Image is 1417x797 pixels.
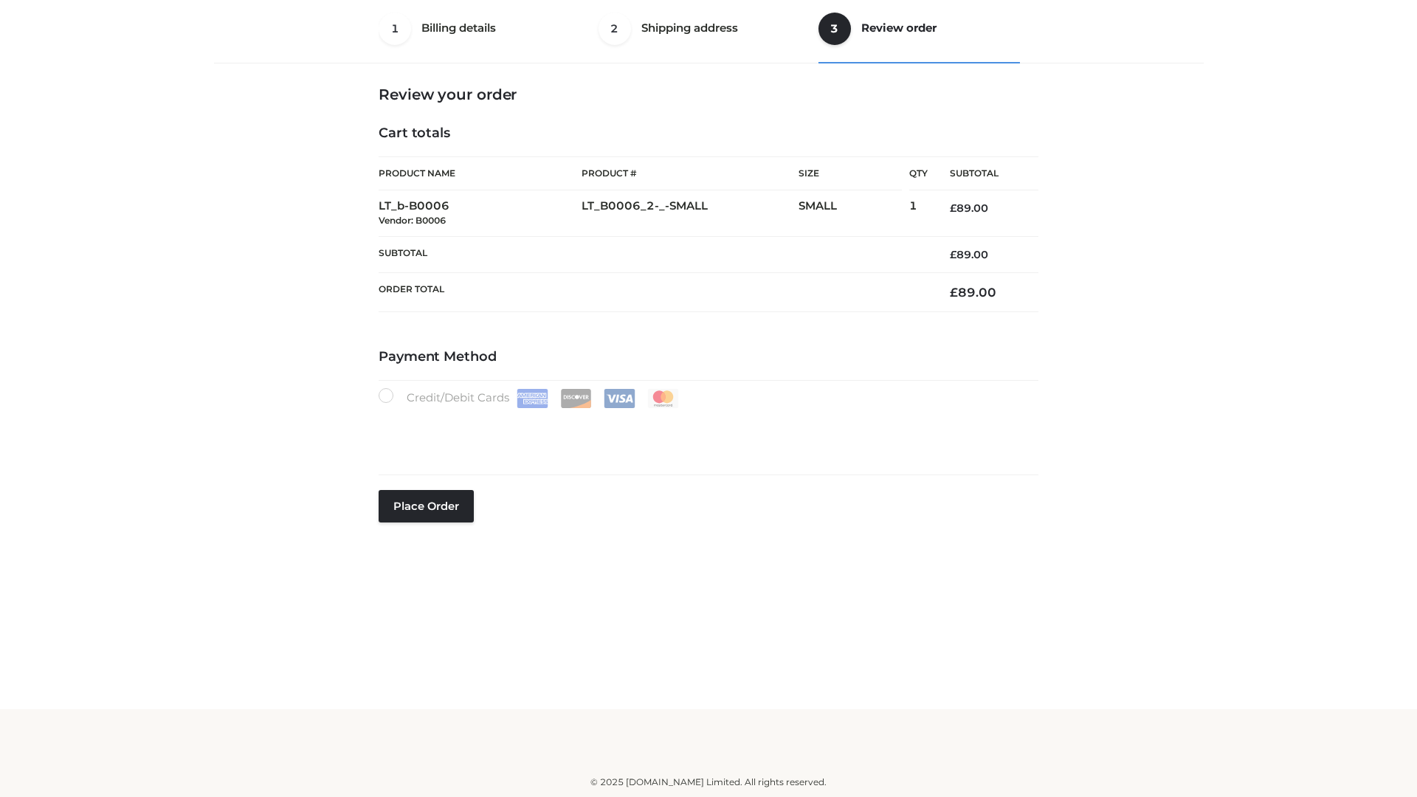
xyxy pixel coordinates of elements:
h4: Cart totals [379,125,1038,142]
th: Subtotal [379,236,928,272]
td: SMALL [799,190,909,237]
img: Discover [560,389,592,408]
th: Qty [909,156,928,190]
h3: Review your order [379,86,1038,103]
iframe: Secure payment input frame [376,405,1035,459]
th: Product Name [379,156,582,190]
th: Size [799,157,902,190]
img: Mastercard [647,389,679,408]
span: £ [950,285,958,300]
bdi: 89.00 [950,201,988,215]
span: £ [950,201,956,215]
bdi: 89.00 [950,285,996,300]
bdi: 89.00 [950,248,988,261]
th: Product # [582,156,799,190]
img: Amex [517,389,548,408]
button: Place order [379,490,474,522]
h4: Payment Method [379,349,1038,365]
td: 1 [909,190,928,237]
td: LT_b-B0006 [379,190,582,237]
label: Credit/Debit Cards [379,388,680,408]
th: Order Total [379,273,928,312]
span: £ [950,248,956,261]
small: Vendor: B0006 [379,215,446,226]
th: Subtotal [928,157,1038,190]
td: LT_B0006_2-_-SMALL [582,190,799,237]
img: Visa [604,389,635,408]
div: © 2025 [DOMAIN_NAME] Limited. All rights reserved. [219,775,1198,790]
